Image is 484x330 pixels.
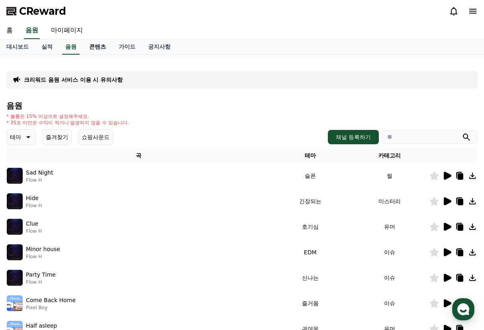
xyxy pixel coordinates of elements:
[7,270,23,286] img: music
[350,163,429,189] td: 썰
[350,148,429,163] th: 카테고리
[7,168,23,184] img: music
[26,228,42,234] p: Flow H
[103,253,153,273] a: 설정
[350,265,429,291] td: 이슈
[270,148,350,163] th: 테마
[270,189,350,214] td: 긴장되는
[7,244,23,260] img: music
[26,322,57,330] p: Half asleep
[26,202,42,209] p: Flow H
[35,39,59,55] a: 실적
[142,39,177,55] a: 공지사항
[6,113,129,120] p: * 볼륨은 15% 이상으로 설정해주세요.
[6,101,478,110] h4: 음원
[26,177,53,183] p: Flow H
[26,304,76,311] p: Pixel Boy
[26,194,39,202] p: Hide
[270,240,350,265] td: EDM
[112,39,142,55] a: 가이드
[73,265,82,271] span: 대화
[6,5,66,18] a: CReward
[24,76,123,84] a: 크리워드 음원 서비스 이용 시 유의사항
[350,214,429,240] td: 유머
[62,39,80,55] a: 음원
[10,132,21,143] p: 테마
[6,148,270,163] th: 곡
[26,279,56,285] p: Flow H
[42,129,72,145] button: 즐겨찾기
[350,240,429,265] td: 이슈
[26,271,56,279] p: Party Time
[53,253,103,273] a: 대화
[26,220,38,228] p: Clue
[7,219,23,235] img: music
[123,265,133,271] span: 설정
[270,291,350,316] td: 즐거움
[19,5,66,18] span: CReward
[6,120,129,126] p: * 35초 미만은 수익이 적거나 발생하지 않을 수 있습니다.
[6,129,36,145] button: 테마
[350,291,429,316] td: 이슈
[7,193,23,209] img: music
[26,253,60,260] p: Flow H
[270,265,350,291] td: 신나는
[26,169,53,177] p: Sad Night
[25,265,30,271] span: 홈
[270,163,350,189] td: 슬픈
[24,22,40,39] a: 음원
[270,214,350,240] td: 호기심
[83,39,112,55] a: 콘텐츠
[350,189,429,214] td: 미스터리
[45,22,89,39] a: 마이페이지
[26,296,76,304] p: Come Back Home
[2,253,53,273] a: 홈
[7,295,23,311] img: music
[78,129,113,145] button: 쇼핑사운드
[328,130,379,144] button: 채널 등록하기
[26,245,60,253] p: Minor house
